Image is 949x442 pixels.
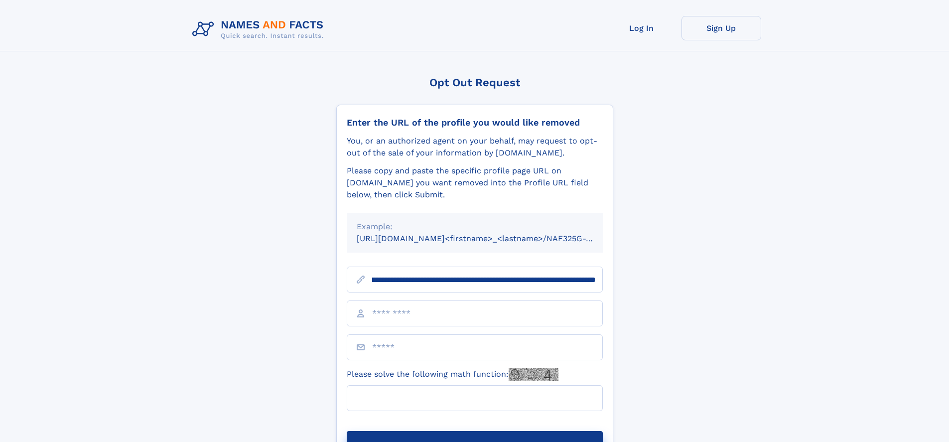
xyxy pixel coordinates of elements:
[188,16,332,43] img: Logo Names and Facts
[347,135,603,159] div: You, or an authorized agent on your behalf, may request to opt-out of the sale of your informatio...
[336,76,613,89] div: Opt Out Request
[602,16,681,40] a: Log In
[347,165,603,201] div: Please copy and paste the specific profile page URL on [DOMAIN_NAME] you want removed into the Pr...
[357,234,622,243] small: [URL][DOMAIN_NAME]<firstname>_<lastname>/NAF325G-xxxxxxxx
[681,16,761,40] a: Sign Up
[357,221,593,233] div: Example:
[347,368,558,381] label: Please solve the following math function:
[347,117,603,128] div: Enter the URL of the profile you would like removed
